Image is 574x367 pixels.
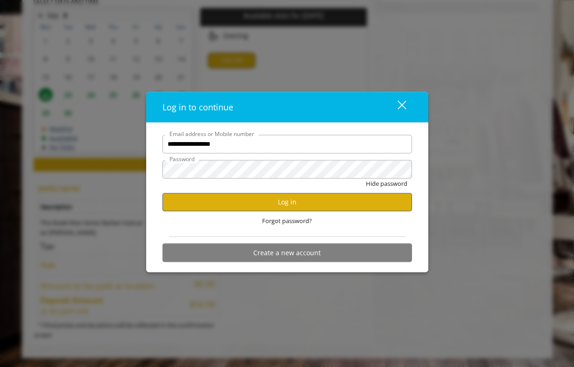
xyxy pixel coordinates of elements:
[380,97,412,116] button: close dialog
[387,100,405,114] div: close dialog
[162,244,412,262] button: Create a new account
[366,178,407,188] button: Hide password
[165,129,259,138] label: Email address or Mobile number
[262,216,312,225] span: Forgot password?
[162,101,233,112] span: Log in to continue
[162,193,412,211] button: Log in
[162,160,412,178] input: Password
[165,154,199,163] label: Password
[162,135,412,153] input: Email address or Mobile number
